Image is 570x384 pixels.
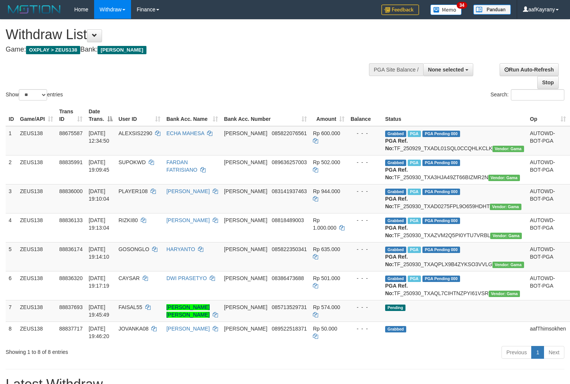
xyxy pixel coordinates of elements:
[6,242,17,271] td: 5
[6,300,17,322] td: 7
[119,275,140,281] span: CAYSAR
[385,247,406,253] span: Grabbed
[272,326,307,332] span: Copy 089522518371 to clipboard
[6,155,17,184] td: 2
[430,5,462,15] img: Button%20Memo.svg
[224,304,267,310] span: [PERSON_NAME]
[17,126,56,155] td: ZEUS138
[385,196,408,209] b: PGA Ref. No:
[272,275,304,281] span: Copy 08386473688 to clipboard
[351,216,379,224] div: - - -
[531,346,544,359] a: 1
[119,246,149,252] span: GOSONGLO
[385,189,406,195] span: Grabbed
[6,345,232,356] div: Showing 1 to 8 of 8 entries
[119,217,138,223] span: RIZKI80
[17,155,56,184] td: ZEUS138
[385,254,408,267] b: PGA Ref. No:
[527,271,569,300] td: AUTOWD-BOT-PGA
[88,130,109,144] span: [DATE] 12:34:50
[6,271,17,300] td: 6
[166,326,210,332] a: [PERSON_NAME]
[473,5,511,15] img: panduan.png
[166,275,207,281] a: DWI PRASETYO
[457,2,467,9] span: 34
[26,46,80,54] span: OXPLAY > ZEUS138
[59,217,82,223] span: 88836133
[6,4,63,15] img: MOTION_logo.png
[313,188,340,194] span: Rp 944.000
[224,188,267,194] span: [PERSON_NAME]
[351,325,379,332] div: - - -
[17,105,56,126] th: Game/API: activate to sort column ascending
[422,247,460,253] span: PGA Pending
[224,246,267,252] span: [PERSON_NAME]
[351,245,379,253] div: - - -
[98,46,146,54] span: [PERSON_NAME]
[224,130,267,136] span: [PERSON_NAME]
[490,233,522,239] span: Vendor URL: https://trx31.1velocity.biz
[59,159,82,165] span: 88835991
[489,291,520,297] span: Vendor URL: https://trx31.1velocity.biz
[88,188,109,202] span: [DATE] 19:10:04
[382,271,527,300] td: TF_250930_TXAQL7CIHTNZPYI61VSR
[166,246,195,252] a: HARYANTO
[527,242,569,271] td: AUTOWD-BOT-PGA
[313,130,340,136] span: Rp 600.000
[272,159,307,165] span: Copy 089636257003 to clipboard
[385,218,406,224] span: Grabbed
[119,304,142,310] span: FAISAL55
[369,63,423,76] div: PGA Site Balance /
[385,160,406,166] span: Grabbed
[6,126,17,155] td: 1
[88,246,109,260] span: [DATE] 19:14:10
[385,167,408,180] b: PGA Ref. No:
[88,304,109,318] span: [DATE] 19:45:49
[313,275,340,281] span: Rp 501.000
[382,155,527,184] td: TF_250930_TXA3HJA49ZT66BIZMR2N
[385,276,406,282] span: Grabbed
[500,63,559,76] a: Run Auto-Refresh
[492,262,524,268] span: Vendor URL: https://trx31.1velocity.biz
[272,188,307,194] span: Copy 083141937463 to clipboard
[313,246,340,252] span: Rp 635.000
[221,105,310,126] th: Bank Acc. Number: activate to sort column ascending
[381,5,419,15] img: Feedback.jpg
[59,188,82,194] span: 88836000
[88,326,109,339] span: [DATE] 19:46:20
[6,89,63,101] label: Show entries
[59,275,82,281] span: 88836320
[351,158,379,166] div: - - -
[422,218,460,224] span: PGA Pending
[19,89,47,101] select: Showentries
[119,326,149,332] span: JOVANKA08
[166,304,210,318] a: [PERSON_NAME] [PERSON_NAME]
[88,275,109,289] span: [DATE] 19:17:19
[408,160,421,166] span: Marked by aafpengsreynich
[119,188,148,194] span: PLAYER108
[88,217,109,231] span: [DATE] 19:13:04
[85,105,115,126] th: Date Trans.: activate to sort column descending
[491,89,564,101] label: Search:
[385,326,406,332] span: Grabbed
[17,184,56,213] td: ZEUS138
[385,225,408,238] b: PGA Ref. No:
[408,276,421,282] span: Marked by aafpengsreynich
[59,304,82,310] span: 88837693
[351,274,379,282] div: - - -
[544,346,564,359] a: Next
[17,213,56,242] td: ZEUS138
[59,326,82,332] span: 88837717
[408,189,421,195] span: Marked by aafpengsreynich
[313,326,337,332] span: Rp 50.000
[422,189,460,195] span: PGA Pending
[351,187,379,195] div: - - -
[313,217,336,231] span: Rp 1.000.000
[272,217,304,223] span: Copy 08818489003 to clipboard
[163,105,221,126] th: Bank Acc. Name: activate to sort column ascending
[408,247,421,253] span: Marked by aafpengsreynich
[313,304,340,310] span: Rp 574.000
[347,105,382,126] th: Balance
[351,130,379,137] div: - - -
[385,283,408,296] b: PGA Ref. No:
